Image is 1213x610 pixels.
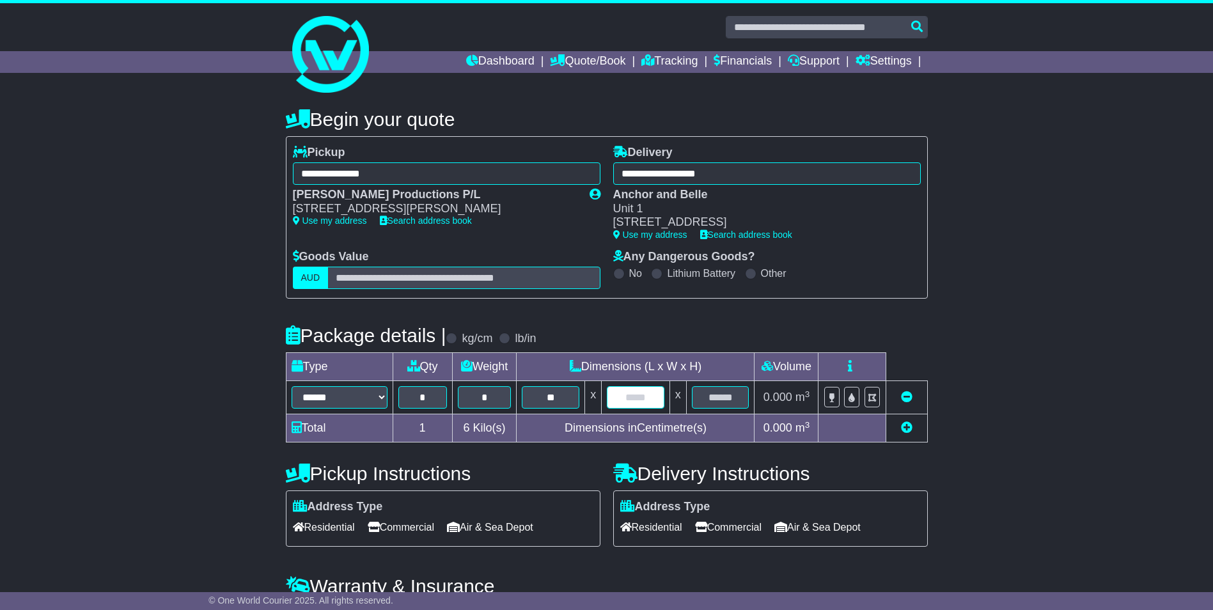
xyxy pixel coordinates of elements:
h4: Pickup Instructions [286,463,600,484]
span: Commercial [368,517,434,537]
a: Search address book [380,215,472,226]
a: Support [788,51,840,73]
label: Delivery [613,146,673,160]
label: Pickup [293,146,345,160]
td: Kilo(s) [452,414,517,442]
label: kg/cm [462,332,492,346]
label: Lithium Battery [667,267,735,279]
td: Dimensions in Centimetre(s) [517,414,755,442]
div: [PERSON_NAME] Productions P/L [293,188,577,202]
td: Weight [452,353,517,381]
label: No [629,267,642,279]
span: 0.000 [763,421,792,434]
div: Anchor and Belle [613,188,908,202]
label: Other [761,267,786,279]
sup: 3 [805,389,810,399]
a: Settings [856,51,912,73]
span: 0.000 [763,391,792,403]
label: AUD [293,267,329,289]
h4: Package details | [286,325,446,346]
td: Dimensions (L x W x H) [517,353,755,381]
h4: Delivery Instructions [613,463,928,484]
a: Quote/Book [550,51,625,73]
div: Unit 1 [613,202,908,216]
label: Address Type [293,500,383,514]
sup: 3 [805,420,810,430]
span: m [795,421,810,434]
span: Air & Sea Depot [774,517,861,537]
h4: Begin your quote [286,109,928,130]
td: Type [286,353,393,381]
span: Air & Sea Depot [447,517,533,537]
span: Residential [293,517,355,537]
a: Use my address [613,230,687,240]
td: 1 [393,414,452,442]
td: x [669,381,686,414]
span: m [795,391,810,403]
td: x [585,381,602,414]
label: Address Type [620,500,710,514]
div: [STREET_ADDRESS][PERSON_NAME] [293,202,577,216]
span: Commercial [695,517,762,537]
span: © One World Courier 2025. All rights reserved. [208,595,393,606]
a: Add new item [901,421,912,434]
a: Search address book [700,230,792,240]
a: Use my address [293,215,367,226]
h4: Warranty & Insurance [286,575,928,597]
a: Tracking [641,51,698,73]
td: Qty [393,353,452,381]
div: [STREET_ADDRESS] [613,215,908,230]
td: Volume [755,353,818,381]
span: 6 [463,421,469,434]
a: Financials [714,51,772,73]
label: Goods Value [293,250,369,264]
label: Any Dangerous Goods? [613,250,755,264]
a: Remove this item [901,391,912,403]
td: Total [286,414,393,442]
span: Residential [620,517,682,537]
label: lb/in [515,332,536,346]
a: Dashboard [466,51,535,73]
